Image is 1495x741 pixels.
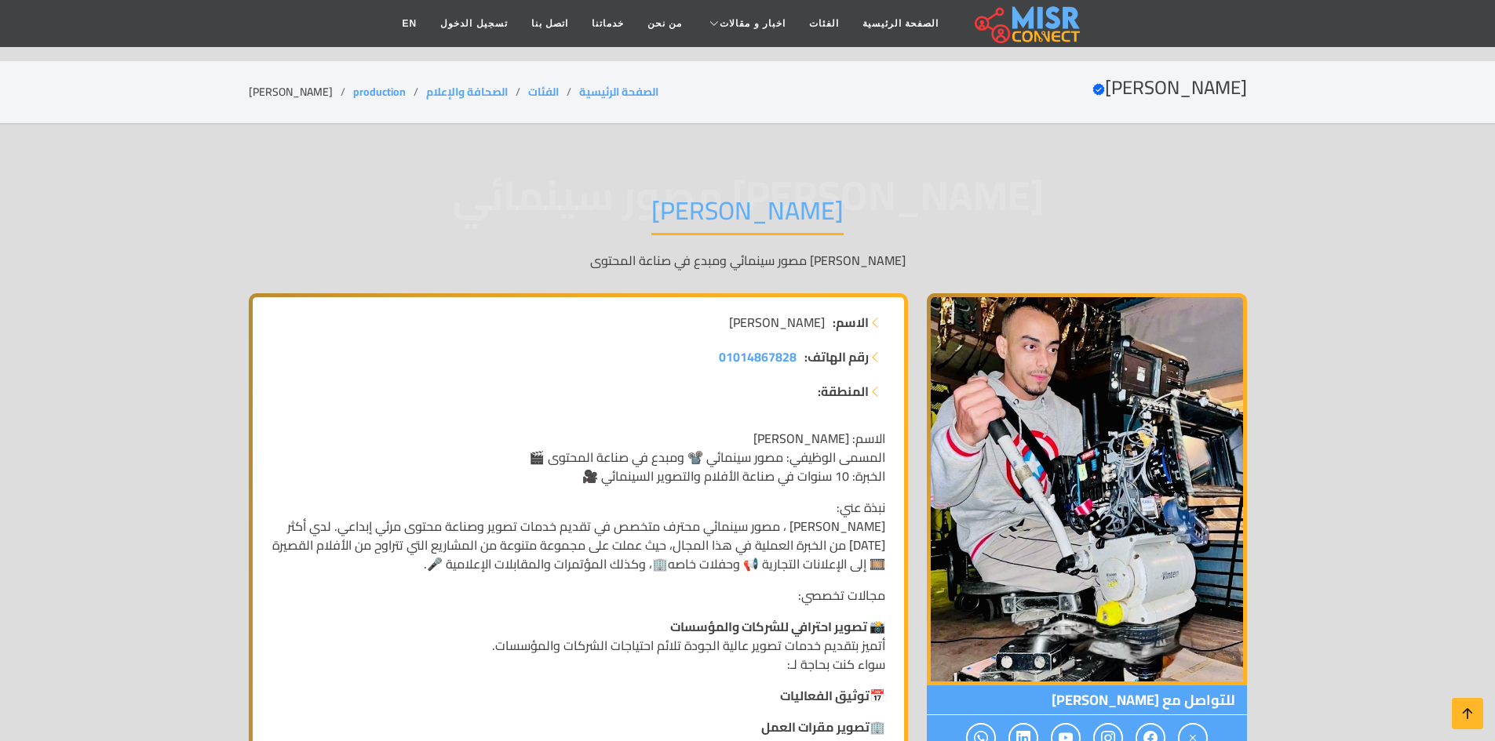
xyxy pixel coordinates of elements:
[272,498,885,573] p: نبذة عني: [PERSON_NAME] ، مصور سينمائي محترف متخصص في تقديم خدمات تصوير وصناعة محتوى مرئي إبداعي....
[272,429,885,485] p: الاسم: [PERSON_NAME] المسمى الوظيفي: مصور سينمائي 📽️ ومبدع في صناعة المحتوى 🎬 الخبرة: 10 سنوات في...
[804,347,869,366] strong: رقم الهاتف:
[927,685,1247,715] span: للتواصل مع [PERSON_NAME]
[851,9,950,38] a: الصفحة الرئيسية
[780,684,870,707] strong: توثيق الفعاليات
[272,717,885,736] p: 🏢
[272,586,885,605] p: مجالات تخصصي:
[761,715,870,739] strong: تصوير مقرات العمل
[272,686,885,705] p: 📅
[636,9,694,38] a: من نحن
[528,82,559,102] a: الفئات
[719,347,797,366] a: 01014867828
[520,9,580,38] a: اتصل بنا
[833,313,869,332] strong: الاسم:
[975,4,1080,43] img: main.misr_connect
[719,345,797,369] span: 01014867828
[426,82,508,102] a: الصحافة والإعلام
[272,617,885,674] p: أتميز بتقديم خدمات تصوير عالية الجودة تلائم احتياجات الشركات والمؤسسات. سواء كنت بحاجة لـ:
[927,293,1247,685] img: مايكل عاطف
[651,195,844,235] h1: [PERSON_NAME]
[249,251,1247,270] p: [PERSON_NAME] مصور سينمائي ومبدع في صناعة المحتوى
[720,16,786,31] span: اخبار و مقالات
[428,9,519,38] a: تسجيل الدخول
[391,9,429,38] a: EN
[579,82,658,102] a: الصفحة الرئيسية
[670,615,885,638] strong: 📸 تصوير احترافي للشركات والمؤسسات
[694,9,797,38] a: اخبار و مقالات
[729,313,825,332] span: [PERSON_NAME]
[1092,83,1105,96] svg: Verified account
[580,9,636,38] a: خدماتنا
[818,382,869,401] strong: المنطقة:
[797,9,851,38] a: الفئات
[353,82,406,102] a: production
[1092,77,1247,100] h2: [PERSON_NAME]
[249,84,353,100] li: [PERSON_NAME]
